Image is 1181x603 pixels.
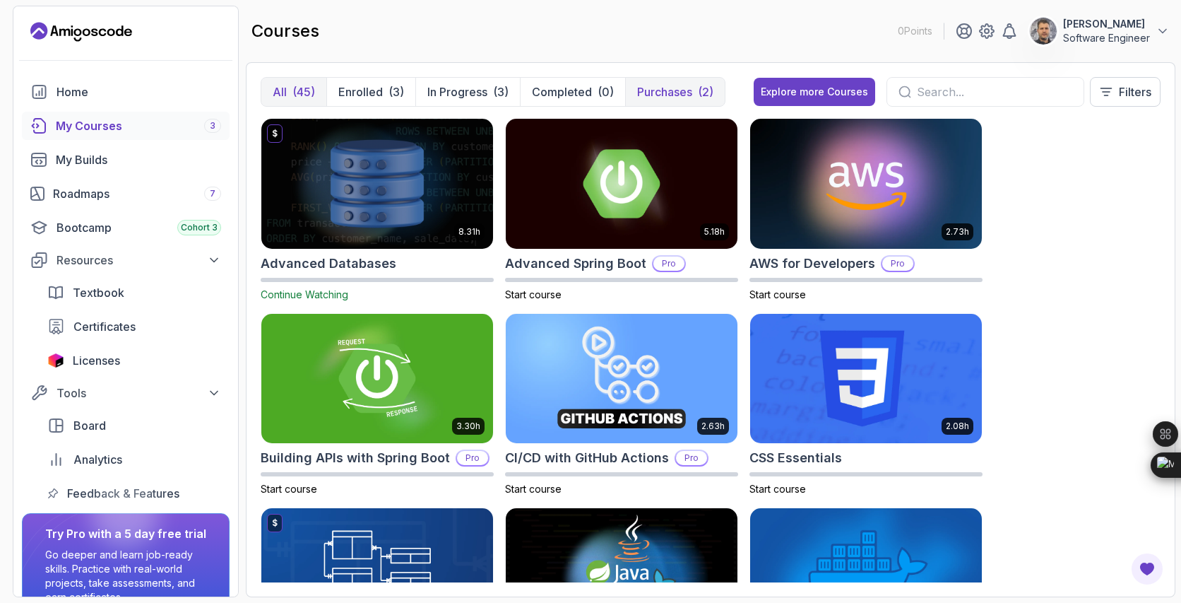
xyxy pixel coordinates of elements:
[57,83,221,100] div: Home
[261,119,493,249] img: Advanced Databases card
[458,226,480,238] p: 8.31h
[749,448,842,468] h2: CSS Essentials
[57,252,221,269] div: Resources
[505,254,646,274] h2: Advanced Spring Boot
[653,257,684,271] p: Pro
[326,78,415,106] button: Enrolled(3)
[56,151,221,168] div: My Builds
[427,83,487,100] p: In Progress
[506,119,737,249] img: Advanced Spring Boot card
[261,314,493,444] img: Building APIs with Spring Boot card
[22,213,230,242] a: bootcamp
[505,483,562,495] span: Start course
[637,83,692,100] p: Purchases
[505,288,562,300] span: Start course
[53,185,221,202] div: Roadmaps
[22,380,230,406] button: Tools
[946,421,969,432] p: 2.08h
[698,83,713,100] div: (2)
[917,83,1072,100] input: Search...
[22,180,230,208] a: roadmaps
[946,226,969,238] p: 2.73h
[1030,18,1057,45] img: user profile image
[73,352,120,369] span: Licenses
[493,83,509,100] div: (3)
[505,448,669,468] h2: CI/CD with GitHub Actions
[39,479,230,508] a: feedback
[273,83,287,100] p: All
[251,20,319,42] h2: courses
[749,288,806,300] span: Start course
[39,279,230,307] a: textbook
[272,128,278,139] p: $
[210,188,215,199] span: 7
[520,78,625,106] button: Completed(0)
[898,24,932,38] p: 0 Points
[261,448,450,468] h2: Building APIs with Spring Boot
[456,421,480,432] p: 3.30h
[22,146,230,174] a: builds
[73,318,136,335] span: Certificates
[39,411,230,440] a: board
[39,312,230,341] a: certificates
[261,288,348,300] span: Continue Watching
[57,385,221,402] div: Tools
[506,314,737,444] img: CI/CD with GitHub Actions card
[67,485,179,502] span: Feedback & Features
[882,257,913,271] p: Pro
[261,118,494,302] a: Advanced Databases card$8.31hAdvanced DatabasesContinue Watching
[1063,17,1150,31] p: [PERSON_NAME]
[261,483,317,495] span: Start course
[30,21,132,43] a: Landing page
[1029,17,1170,45] button: user profile image[PERSON_NAME]Software Engineer
[338,83,383,100] p: Enrolled
[73,451,122,468] span: Analytics
[292,83,315,100] div: (45)
[47,353,64,368] img: jetbrains icon
[388,83,404,100] div: (3)
[457,451,488,465] p: Pro
[415,78,520,106] button: In Progress(3)
[532,83,592,100] p: Completed
[749,483,806,495] span: Start course
[57,219,221,236] div: Bootcamp
[39,445,230,474] a: analytics
[750,314,982,444] img: CSS Essentials card
[598,83,614,100] div: (0)
[750,119,982,249] img: AWS for Developers card
[625,78,725,106] button: Purchases(2)
[261,78,326,106] button: All(45)
[22,112,230,140] a: courses
[22,247,230,273] button: Resources
[1130,552,1164,586] button: Open Feedback Button
[56,117,221,134] div: My Courses
[73,284,124,301] span: Textbook
[749,254,875,274] h2: AWS for Developers
[704,226,725,238] p: 5.18h
[73,417,106,434] span: Board
[676,451,707,465] p: Pro
[701,421,725,432] p: 2.63h
[210,120,215,131] span: 3
[1119,83,1151,100] p: Filters
[761,85,868,99] div: Explore more Courses
[181,222,218,233] span: Cohort 3
[22,78,230,106] a: home
[272,517,278,529] p: $
[754,78,875,106] button: Explore more Courses
[1090,77,1161,107] button: Filters
[261,254,396,274] h2: Advanced Databases
[39,346,230,375] a: licenses
[1063,31,1150,45] p: Software Engineer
